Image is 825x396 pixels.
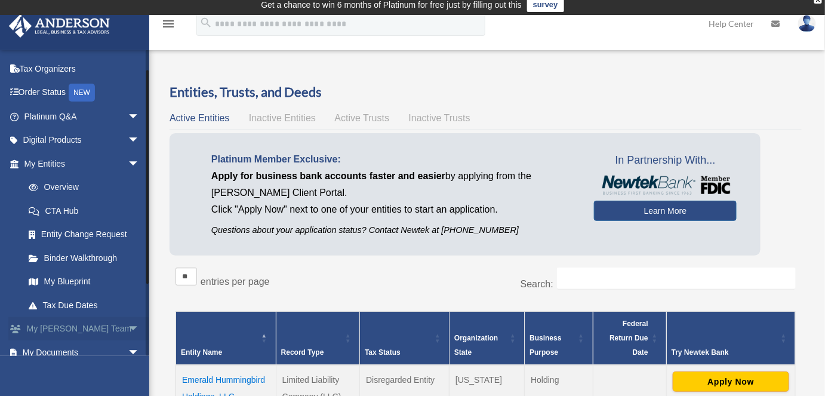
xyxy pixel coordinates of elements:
span: arrow_drop_down [128,105,152,129]
img: Anderson Advisors Platinum Portal [5,14,113,38]
span: Federal Return Due Date [609,320,648,357]
span: Apply for business bank accounts faster and easier [211,171,445,181]
span: Tax Status [365,348,401,357]
a: Tax Due Dates [17,293,152,317]
span: Entity Name [181,348,222,357]
div: NEW [69,84,95,102]
button: Apply Now [673,372,789,392]
h3: Entities, Trusts, and Deeds [170,83,802,102]
img: NewtekBankLogoSM.png [600,176,731,195]
a: My Entitiesarrow_drop_down [8,152,152,176]
span: arrow_drop_down [128,128,152,153]
span: Active Trusts [335,113,390,123]
a: Learn More [594,201,737,221]
span: Inactive Trusts [409,113,470,123]
span: Organization State [454,334,498,357]
a: My Documentsarrow_drop_down [8,340,158,364]
a: CTA Hub [17,199,152,223]
span: arrow_drop_down [128,340,152,365]
th: Organization State: Activate to sort [450,312,525,366]
th: Tax Status: Activate to sort [360,312,450,366]
i: menu [161,17,176,31]
th: Try Newtek Bank : Activate to sort [666,312,795,366]
a: My Blueprint [17,270,152,294]
p: Questions about your application status? Contact Newtek at [PHONE_NUMBER] [211,223,576,238]
span: Active Entities [170,113,229,123]
label: entries per page [201,277,270,287]
a: Tax Organizers [8,57,158,81]
a: Digital Productsarrow_drop_down [8,128,158,152]
p: Click "Apply Now" next to one of your entities to start an application. [211,201,576,218]
a: menu [161,21,176,31]
a: My [PERSON_NAME] Teamarrow_drop_down [8,317,158,341]
a: Order StatusNEW [8,81,158,105]
div: Try Newtek Bank [672,345,777,360]
a: Binder Walkthrough [17,246,152,270]
span: Inactive Entities [249,113,316,123]
th: Federal Return Due Date: Activate to sort [593,312,666,366]
a: Platinum Q&Aarrow_drop_down [8,105,158,128]
i: search [199,16,213,29]
span: Record Type [281,348,324,357]
span: In Partnership With... [594,151,737,170]
label: Search: [521,279,553,289]
span: arrow_drop_down [128,152,152,176]
a: Overview [17,176,146,199]
p: by applying from the [PERSON_NAME] Client Portal. [211,168,576,201]
span: Business Purpose [530,334,561,357]
p: Platinum Member Exclusive: [211,151,576,168]
th: Business Purpose: Activate to sort [525,312,593,366]
img: User Pic [798,15,816,32]
span: arrow_drop_down [128,317,152,342]
th: Entity Name: Activate to invert sorting [176,312,276,366]
a: Entity Change Request [17,223,152,247]
th: Record Type: Activate to sort [276,312,359,366]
